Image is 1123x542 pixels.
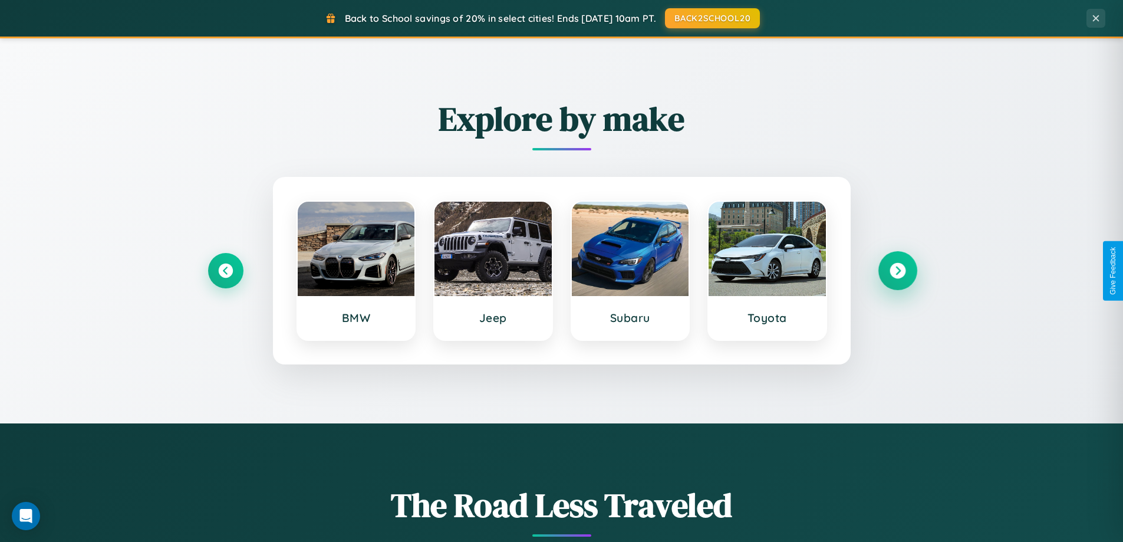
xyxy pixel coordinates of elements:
div: Give Feedback [1109,247,1117,295]
h1: The Road Less Traveled [208,482,915,528]
h3: Toyota [720,311,814,325]
h2: Explore by make [208,96,915,142]
div: Open Intercom Messenger [12,502,40,530]
h3: Subaru [584,311,677,325]
h3: Jeep [446,311,540,325]
span: Back to School savings of 20% in select cities! Ends [DATE] 10am PT. [345,12,656,24]
button: BACK2SCHOOL20 [665,8,760,28]
h3: BMW [309,311,403,325]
